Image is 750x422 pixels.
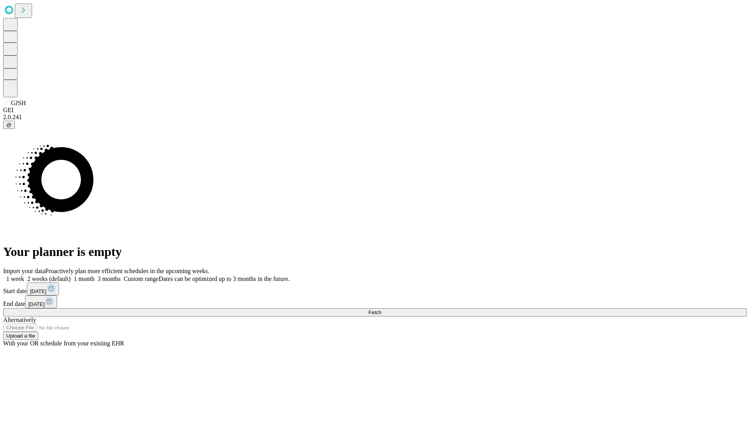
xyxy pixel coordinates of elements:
div: 2.0.241 [3,114,747,121]
button: @ [3,121,15,129]
button: Fetch [3,308,747,316]
span: Alternatively [3,316,36,323]
span: Proactively plan more efficient schedules in the upcoming weeks. [45,268,209,274]
span: @ [6,122,12,128]
span: Fetch [368,309,381,315]
div: End date [3,295,747,308]
span: [DATE] [28,301,45,307]
div: Start date [3,283,747,295]
span: 1 month [74,275,95,282]
span: Dates can be optimized up to 3 months in the future. [159,275,289,282]
button: [DATE] [25,295,57,308]
h1: Your planner is empty [3,245,747,259]
span: 2 weeks (default) [27,275,71,282]
span: With your OR schedule from your existing EHR [3,340,124,347]
span: 1 week [6,275,24,282]
span: [DATE] [30,288,46,294]
button: Upload a file [3,332,38,340]
span: Import your data [3,268,45,274]
button: [DATE] [27,283,59,295]
span: Custom range [124,275,159,282]
span: GJSH [11,100,26,106]
div: GEI [3,107,747,114]
span: 3 months [98,275,121,282]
